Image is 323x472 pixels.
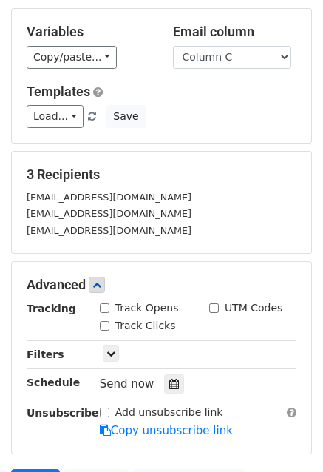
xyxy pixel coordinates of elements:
span: Send now [100,377,154,391]
iframe: Chat Widget [249,401,323,472]
strong: Filters [27,348,64,360]
small: [EMAIL_ADDRESS][DOMAIN_NAME] [27,208,191,219]
strong: Tracking [27,303,76,314]
h5: Email column [173,24,297,40]
div: 聊天小工具 [249,401,323,472]
small: [EMAIL_ADDRESS][DOMAIN_NAME] [27,192,191,203]
strong: Unsubscribe [27,407,99,419]
a: Copy unsubscribe link [100,424,233,437]
label: Track Opens [115,300,179,316]
label: UTM Codes [225,300,282,316]
label: Track Clicks [115,318,176,334]
a: Copy/paste... [27,46,117,69]
a: Load... [27,105,84,128]
h5: Variables [27,24,151,40]
small: [EMAIL_ADDRESS][DOMAIN_NAME] [27,225,191,236]
strong: Schedule [27,377,80,388]
button: Save [106,105,145,128]
a: Templates [27,84,90,99]
label: Add unsubscribe link [115,405,223,420]
h5: Advanced [27,277,296,293]
h5: 3 Recipients [27,166,296,183]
